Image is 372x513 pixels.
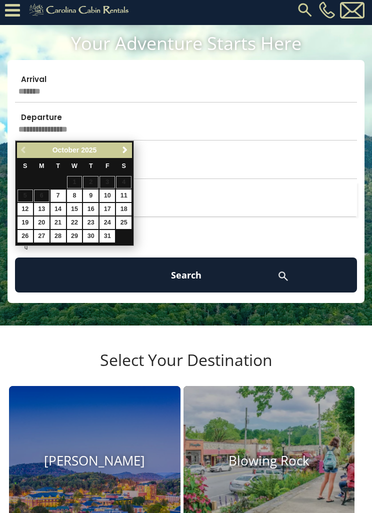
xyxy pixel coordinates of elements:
a: 24 [99,216,115,229]
a: 10 [99,189,115,202]
span: October [52,146,79,154]
span: Thursday [89,162,93,169]
a: 27 [34,230,49,242]
img: search-regular-white.png [277,270,289,282]
a: 22 [67,216,82,229]
span: Friday [105,162,109,169]
a: 14 [50,203,66,215]
a: 28 [50,230,66,242]
img: search-regular.svg [296,1,314,19]
a: 9 [83,189,98,202]
a: 30 [83,230,98,242]
h4: [PERSON_NAME] [9,453,180,468]
a: 13 [34,203,49,215]
span: Saturday [122,162,126,169]
a: 17 [99,203,115,215]
button: Search [15,257,357,292]
h4: Blowing Rock [183,453,355,468]
a: [PHONE_NUMBER] [316,1,337,18]
a: 31 [99,230,115,242]
a: 11 [116,189,131,202]
a: 8 [67,189,82,202]
a: 20 [34,216,49,229]
a: 26 [17,230,33,242]
a: 19 [17,216,33,229]
img: Khaki-logo.png [25,2,135,18]
a: 29 [67,230,82,242]
a: 15 [67,203,82,215]
a: 12 [17,203,33,215]
h1: Your Adventure Starts Here [7,32,364,54]
span: Wednesday [71,162,77,169]
p: Select Guests [15,143,357,178]
a: 21 [50,216,66,229]
a: 23 [83,216,98,229]
span: Next [121,146,129,154]
a: 16 [83,203,98,215]
span: Monday [39,162,44,169]
a: 7 [50,189,66,202]
a: 25 [116,216,131,229]
a: 18 [116,203,131,215]
span: Sunday [23,162,27,169]
span: Tuesday [56,162,60,169]
span: 2025 [81,146,96,154]
a: Next [118,144,131,156]
h3: Select Your Destination [7,350,364,385]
